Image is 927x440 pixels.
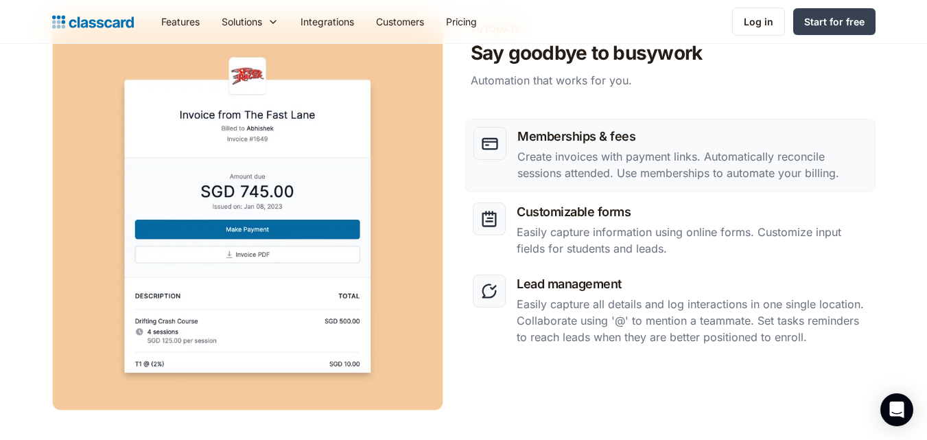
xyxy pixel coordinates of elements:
h3: Lead management [517,275,867,293]
div: Open Intercom Messenger [880,393,913,426]
div: Solutions [222,14,262,29]
a: home [52,12,134,32]
p: Create invoices with payment links. Automatically reconcile sessions attended. Use memberships to... [517,148,867,181]
a: Log in [732,8,785,36]
p: Easily capture all details and log interactions in one single location. Collaborate using '@' to ... [517,296,867,345]
img: Invoice payment link [52,19,444,411]
a: Pricing [435,6,488,37]
p: Easily capture information using online forms. Customize input fields for students and leads. [517,224,867,257]
div: Start for free [804,14,865,29]
h3: Customizable forms [517,202,867,221]
h3: Memberships & fees [517,127,867,146]
a: Integrations [290,6,365,37]
a: Customers [365,6,435,37]
div: Log in [744,14,773,29]
a: Features [150,6,211,37]
a: Start for free [793,8,876,35]
div: Solutions [211,6,290,37]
